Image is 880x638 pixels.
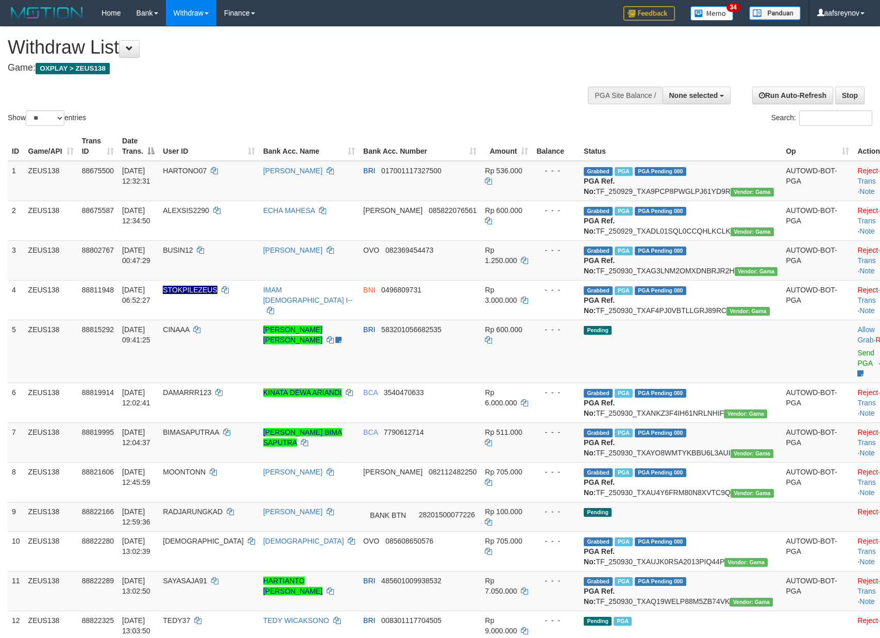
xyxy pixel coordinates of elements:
span: Grabbed [584,207,613,216]
a: Allow Grab [857,325,874,344]
span: BIMASAPUTRAA [163,428,219,436]
td: ZEUS138 [24,320,78,383]
span: [DATE] 09:41:25 [122,325,150,344]
td: AUTOWD-BOT-PGA [782,571,853,611]
a: Reject [857,508,878,516]
td: 5 [8,320,24,383]
span: Rp 100.000 [485,508,522,516]
span: Rp 1.250.000 [485,246,517,265]
th: User ID: activate to sort column ascending [159,132,259,161]
span: BCA [363,428,378,436]
span: Rp 7.050.000 [485,577,517,595]
a: TEDY WICAKSONO [263,616,329,625]
td: ZEUS138 [24,462,78,502]
td: 9 [8,502,24,531]
span: Grabbed [584,286,613,295]
span: None selected [669,91,718,100]
span: · [857,325,875,344]
td: ZEUS138 [24,571,78,611]
span: OVO [363,537,379,545]
span: PGA Pending [635,577,686,586]
td: TF_250930_TXAQ19WELP88M5ZB74VK [580,571,782,611]
td: ZEUS138 [24,502,78,531]
label: Search: [771,110,872,126]
a: Note [859,488,875,497]
span: Grabbed [584,468,613,477]
span: Rp 705.000 [485,468,522,476]
span: Vendor URL: https://trx31.1velocity.biz [724,558,768,567]
div: - - - [536,615,576,626]
span: Rp 3.000.000 [485,286,517,304]
a: Reject [857,428,878,436]
a: Stop [835,87,865,104]
span: Copy 085822076561 to clipboard [429,206,477,215]
span: Vendor URL: https://trx31.1velocity.biz [735,267,778,276]
a: Note [859,597,875,606]
span: Grabbed [584,577,613,586]
h4: Game: [8,63,577,73]
span: Grabbed [584,247,613,255]
span: Grabbed [584,429,613,437]
span: Rp 9.000.000 [485,616,517,635]
td: AUTOWD-BOT-PGA [782,161,853,201]
div: - - - [536,506,576,517]
td: TF_250929_TXADL01SQL0CCQHLKCLK [580,201,782,240]
b: PGA Ref. No: [584,438,615,457]
span: 88819914 [82,388,114,397]
span: Pending [584,617,612,626]
a: Run Auto-Refresh [752,87,833,104]
td: TF_250930_TXAU4Y6FRM80N8XVTC9Q [580,462,782,502]
div: - - - [536,324,576,335]
span: Copy 583201056682535 to clipboard [381,325,442,334]
span: BRI [363,167,375,175]
h1: Withdraw List [8,37,577,58]
th: Status [580,132,782,161]
span: BUSIN12 [163,246,193,254]
span: ALEXSIS2290 [163,206,209,215]
span: Grabbed [584,389,613,398]
th: ID [8,132,24,161]
a: Note [859,306,875,315]
span: 34 [726,3,740,12]
span: 88822289 [82,577,114,585]
div: - - - [536,166,576,176]
span: Marked by aafsreyleap [615,247,633,255]
span: Copy 008301117704505 to clipboard [381,616,442,625]
a: Note [859,558,875,566]
td: AUTOWD-BOT-PGA [782,240,853,280]
span: Copy 082369454473 to clipboard [385,246,433,254]
a: [PERSON_NAME] [263,508,323,516]
span: 88802767 [82,246,114,254]
span: 88675587 [82,206,114,215]
a: [PERSON_NAME] [263,468,323,476]
th: Op: activate to sort column ascending [782,132,853,161]
div: - - - [536,245,576,255]
td: 3 [8,240,24,280]
span: PGA Pending [635,286,686,295]
span: Vendor URL: https://trx31.1velocity.biz [724,410,767,418]
th: Date Trans.: activate to sort column descending [118,132,159,161]
td: TF_250929_TXA9PCP8PWGLPJ61YD9R [580,161,782,201]
span: Copy 085608650576 to clipboard [385,537,433,545]
a: Reject [857,616,878,625]
span: DAMARRR123 [163,388,211,397]
span: 88821606 [82,468,114,476]
span: Copy 017001117327500 to clipboard [381,167,442,175]
span: Vendor URL: https://trx31.1velocity.biz [731,227,774,236]
th: Balance [532,132,580,161]
td: TF_250930_TXAG3LNM2OMXDNBRJR2H [580,240,782,280]
td: TF_250930_TXAUJK0RSA2013PIQ44P [580,531,782,571]
span: Marked by aaftrukkakada [615,167,633,176]
span: [PERSON_NAME] [363,206,422,215]
td: 11 [8,571,24,611]
span: Marked by aafpengsreynich [615,468,633,477]
td: 2 [8,201,24,240]
span: Marked by aafnoeunsreypich [615,537,633,546]
span: MOONTONN [163,468,206,476]
div: - - - [536,427,576,437]
span: Copy 485601009938532 to clipboard [381,577,442,585]
a: [PERSON_NAME] BIMA SAPUTRA [263,428,342,447]
td: AUTOWD-BOT-PGA [782,201,853,240]
td: 7 [8,422,24,462]
td: 4 [8,280,24,320]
